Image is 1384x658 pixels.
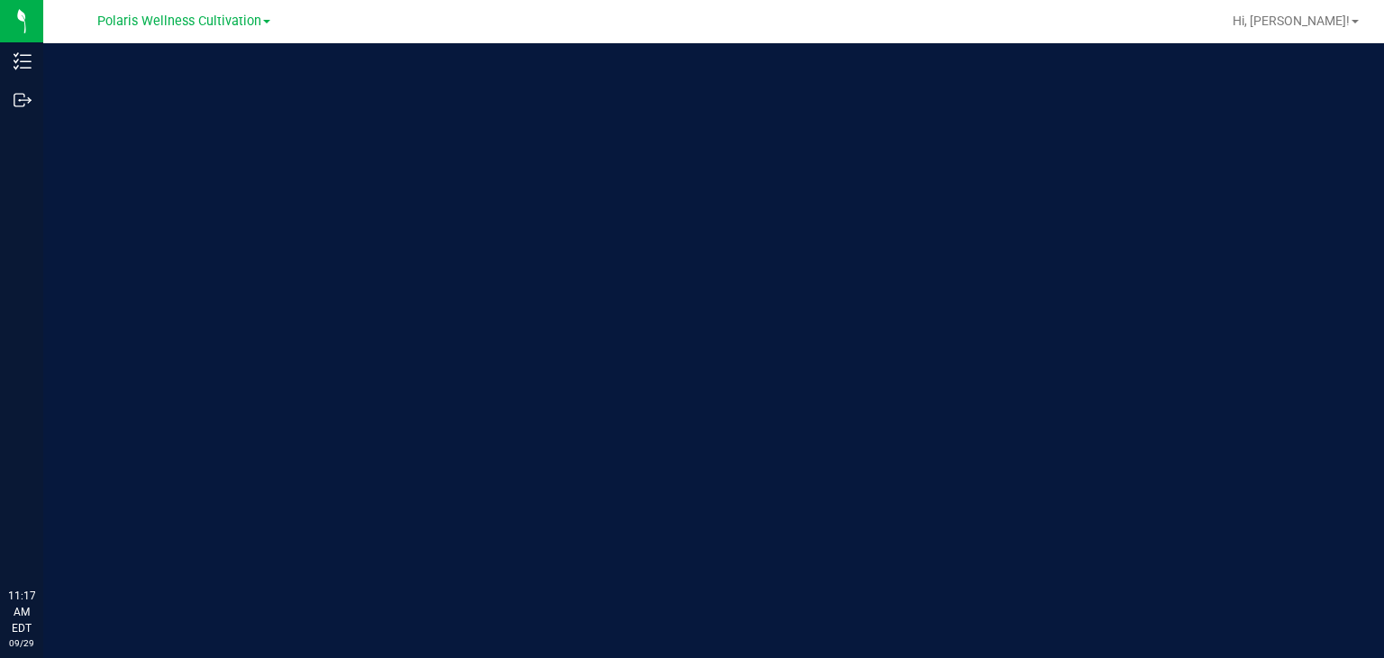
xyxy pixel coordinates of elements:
[8,588,35,636] p: 11:17 AM EDT
[14,52,32,70] inline-svg: Inventory
[14,91,32,109] inline-svg: Outbound
[8,636,35,650] p: 09/29
[97,14,261,29] span: Polaris Wellness Cultivation
[1233,14,1350,28] span: Hi, [PERSON_NAME]!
